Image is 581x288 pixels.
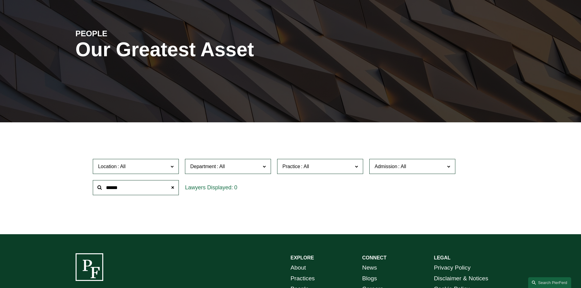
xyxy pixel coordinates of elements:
[291,255,314,260] strong: EXPLORE
[434,273,488,284] a: Disclaimer & Notices
[76,38,362,61] h1: Our Greatest Asset
[291,262,306,273] a: About
[190,164,216,169] span: Department
[291,273,315,284] a: Practices
[234,184,237,191] span: 0
[434,255,450,260] strong: LEGAL
[362,262,377,273] a: News
[362,255,387,260] strong: CONNECT
[98,164,117,169] span: Location
[282,164,300,169] span: Practice
[434,262,470,273] a: Privacy Policy
[362,273,377,284] a: Blogs
[375,164,397,169] span: Admission
[528,277,571,288] a: Search this site
[76,29,183,38] h4: PEOPLE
